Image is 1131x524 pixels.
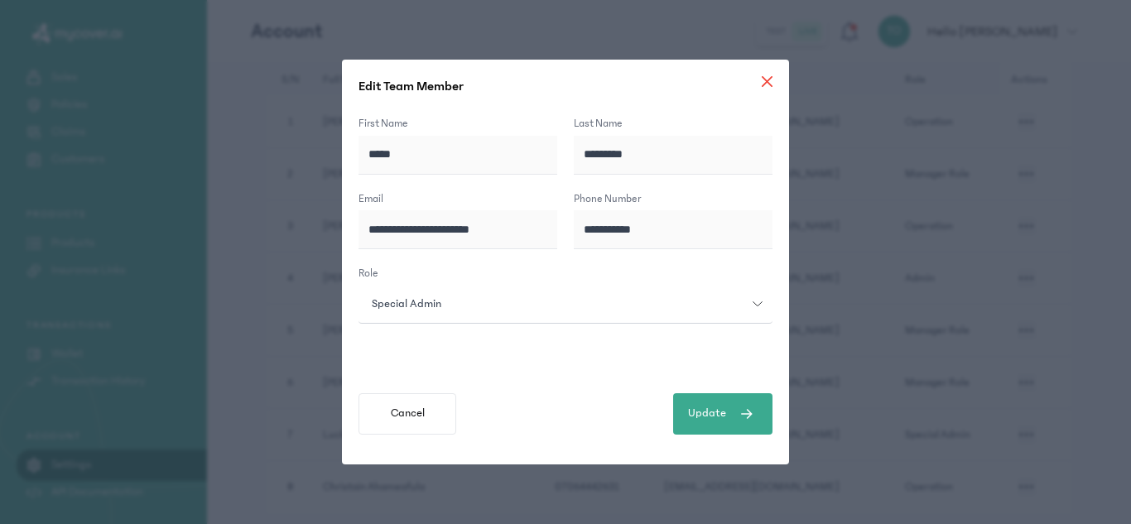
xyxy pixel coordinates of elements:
button: Update [673,393,772,435]
p: Edit Team Member [359,76,464,96]
button: Cancel [359,393,456,435]
label: Role [359,266,378,282]
span: Special Admin [362,296,451,313]
label: Last Name [574,116,623,132]
label: Phone Number [574,191,641,208]
button: Special Admin [359,286,772,324]
span: Update [688,405,726,422]
span: Cancel [391,405,425,422]
label: Email [359,191,383,208]
label: First Name [359,116,408,132]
